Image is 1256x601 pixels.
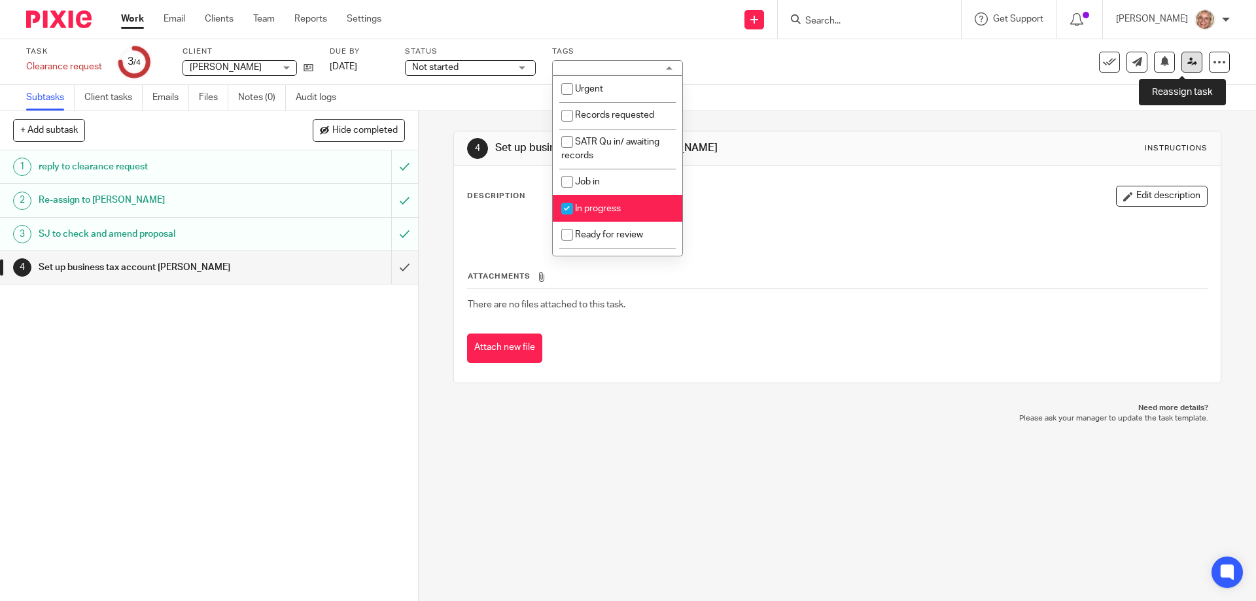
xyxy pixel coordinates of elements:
[468,300,625,309] span: There are no files attached to this task.
[575,111,654,120] span: Records requested
[121,12,144,26] a: Work
[152,85,189,111] a: Emails
[412,63,459,72] span: Not started
[347,12,381,26] a: Settings
[466,413,1208,424] p: Please ask your manager to update the task template.
[575,204,621,213] span: In progress
[1116,186,1208,207] button: Edit description
[190,63,262,72] span: [PERSON_NAME]
[183,46,313,57] label: Client
[39,157,265,177] h1: reply to clearance request
[294,12,327,26] a: Reports
[39,258,265,277] h1: Set up business tax account [PERSON_NAME]
[133,59,141,66] small: /4
[205,12,234,26] a: Clients
[405,46,536,57] label: Status
[561,137,659,160] span: SATR Qu in/ awaiting records
[26,10,92,28] img: Pixie
[330,62,357,71] span: [DATE]
[84,85,143,111] a: Client tasks
[466,403,1208,413] p: Need more details?
[164,12,185,26] a: Email
[330,46,389,57] label: Due by
[313,119,405,141] button: Hide completed
[467,191,525,201] p: Description
[332,126,398,136] span: Hide completed
[39,224,265,244] h1: SJ to check and amend proposal
[468,273,531,280] span: Attachments
[39,190,265,210] h1: Re-assign to [PERSON_NAME]
[26,46,102,57] label: Task
[296,85,346,111] a: Audit logs
[199,85,228,111] a: Files
[575,230,643,239] span: Ready for review
[495,141,865,155] h1: Set up business tax account [PERSON_NAME]
[128,54,141,69] div: 3
[253,12,275,26] a: Team
[26,85,75,111] a: Subtasks
[238,85,286,111] a: Notes (0)
[575,84,603,94] span: Urgent
[13,258,31,277] div: 4
[467,334,542,363] button: Attach new file
[552,46,683,57] label: Tags
[13,119,85,141] button: + Add subtask
[13,192,31,210] div: 2
[13,158,31,176] div: 1
[1195,9,1215,30] img: SJ.jpg
[1145,143,1208,154] div: Instructions
[575,177,600,186] span: Job in
[13,225,31,243] div: 3
[467,138,488,159] div: 4
[26,60,102,73] div: Clearance request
